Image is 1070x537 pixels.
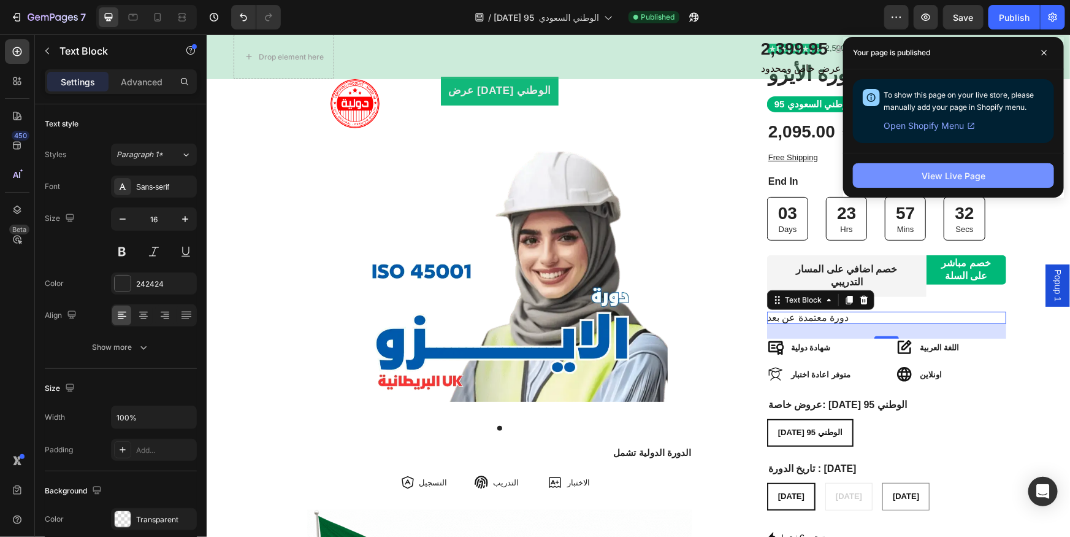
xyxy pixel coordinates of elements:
[136,279,194,290] div: 242424
[562,141,798,154] p: End In
[571,168,590,190] div: 03
[560,363,701,379] legend: عروض خاصة: [DATE] الوطني 95
[234,42,352,71] pre: عرض [DATE] الوطني
[291,392,296,396] button: Dot
[560,277,800,290] div: Rich Text Editor. Editing area: main
[568,64,670,76] p: عرض الوطني السعودي 95
[641,12,674,23] span: Published
[1028,477,1058,506] div: Open Intercom Messenger
[853,47,930,59] p: Your page is published
[729,223,790,249] p: خصم مباشر على السلة
[93,341,150,353] div: Show more
[584,334,644,347] p: متوفر اعادة اختبار
[853,163,1054,188] button: View Live Page
[571,393,636,403] span: [DATE] الوطني 95
[554,28,674,41] p: عرض خاص ومحدود
[45,149,66,160] div: Styles
[589,230,690,253] strong: خصم اضافي على المسار التدريبي
[5,5,91,29] button: 7
[12,131,29,141] div: 450
[213,442,241,455] p: التسجيل
[45,381,77,397] div: Size
[845,235,857,267] span: Popup 1
[45,181,60,192] div: Font
[576,260,617,271] div: Text Block
[630,168,649,190] div: 23
[593,499,599,509] span: 6
[494,11,599,24] span: [DATE] الوطني السعودي 95
[884,118,964,133] span: Open Shopify Menu
[988,5,1040,29] button: Publish
[45,412,65,423] div: Width
[9,225,29,234] div: Beta
[45,278,64,289] div: Color
[573,496,625,514] p: متبقي فقط
[286,442,312,455] p: التدريب
[709,8,829,37] a: سجل الآن
[748,168,767,190] div: 32
[630,190,649,201] p: Hrs
[45,483,104,500] div: Background
[136,514,194,525] div: Transparent
[125,86,461,368] img: دورة الأيزو ISO 45001 - MS
[121,75,162,88] p: Advanced
[749,16,789,29] p: سجل الآن
[45,307,79,324] div: Align
[884,90,1034,112] span: To show this page on your live store, please manually add your page in Shopify menu.
[136,182,194,193] div: Sans-serif
[689,168,708,190] div: 57
[52,18,117,28] div: Drop element here
[59,44,164,58] p: Text Block
[231,5,281,29] div: Undo/Redo
[953,12,974,23] span: Save
[713,307,753,320] p: اللغة العربية
[560,277,800,290] p: دورة معتمدة عن بعد
[112,406,196,428] input: Auto
[45,514,64,525] div: Color
[713,334,735,347] p: اونلاين
[571,457,598,466] span: [DATE]
[584,307,624,320] p: شهادة دولية
[207,34,1070,537] iframe: Design area
[560,427,651,442] legend: تاريخ الدورة : [DATE]
[45,336,197,358] button: Show more
[80,10,86,25] p: 7
[136,445,194,456] div: Add...
[571,190,590,201] p: Days
[943,5,984,29] button: Save
[689,190,708,201] p: Mins
[117,149,163,160] span: Paragraph 1*
[111,144,197,166] button: Paragraph 1*
[124,45,173,94] img: gempages_559844796739355738-f9a560de-99f8-4176-bf1c-80765c98de4b.png
[45,118,78,129] div: Text style
[635,88,682,106] div: 2,790.00
[562,118,798,129] p: Free Shipping
[560,85,630,110] div: 2,095.00
[686,457,713,466] span: [DATE]
[102,412,484,425] p: الدورة الدولية تشمل
[748,190,767,201] p: Secs
[488,11,491,24] span: /
[45,444,73,455] div: Padding
[553,2,622,27] div: 2,399.95
[627,6,675,24] div: 3,200.00
[999,11,1030,24] div: Publish
[45,211,77,227] div: Size
[61,75,95,88] p: Settings
[361,442,383,455] p: الاختبار
[922,169,985,182] div: View Live Page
